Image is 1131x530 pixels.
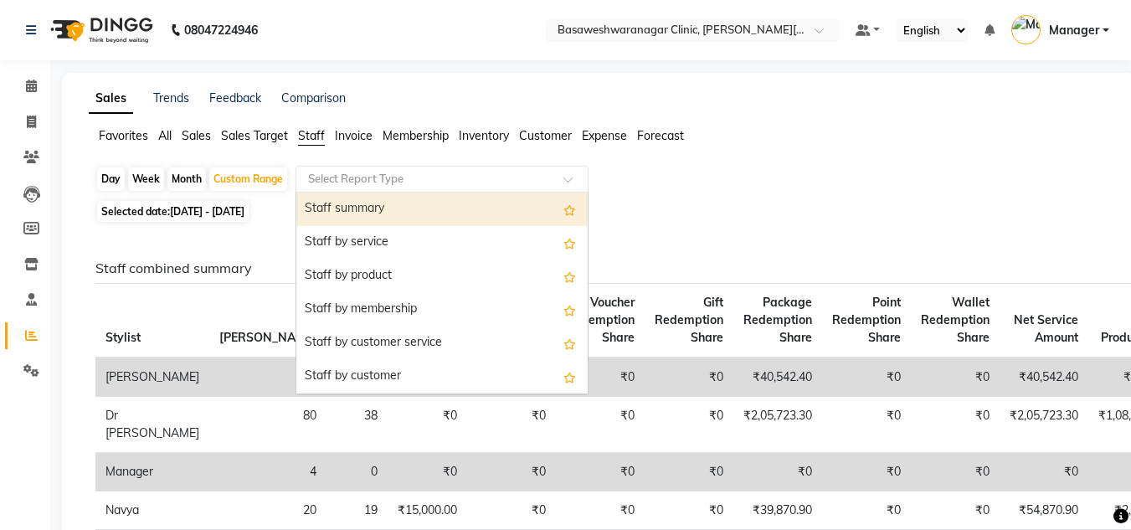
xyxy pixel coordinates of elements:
[95,260,1095,276] h6: Staff combined summary
[43,7,157,54] img: logo
[167,167,206,191] div: Month
[296,260,588,293] div: Staff by product
[645,491,733,530] td: ₹0
[296,192,589,394] ng-dropdown-panel: Options list
[519,128,572,143] span: Customer
[467,491,556,530] td: ₹0
[655,295,723,345] span: Gift Redemption Share
[89,84,133,114] a: Sales
[326,397,388,453] td: 38
[563,233,576,253] span: Add this report to Favorites List
[209,397,326,453] td: 80
[582,128,627,143] span: Expense
[388,453,467,491] td: ₹0
[556,397,645,453] td: ₹0
[645,358,733,397] td: ₹0
[645,397,733,453] td: ₹0
[563,199,576,219] span: Add this report to Favorites List
[326,453,388,491] td: 0
[459,128,509,143] span: Inventory
[97,167,125,191] div: Day
[822,358,911,397] td: ₹0
[209,167,287,191] div: Custom Range
[296,360,588,394] div: Staff by customer
[822,453,911,491] td: ₹0
[296,193,588,226] div: Staff summary
[733,397,822,453] td: ₹2,05,723.30
[563,266,576,286] span: Add this report to Favorites List
[733,358,822,397] td: ₹40,542.40
[296,293,588,327] div: Staff by membership
[556,453,645,491] td: ₹0
[99,128,148,143] span: Favorites
[209,90,261,105] a: Feedback
[221,128,288,143] span: Sales Target
[911,358,1000,397] td: ₹0
[128,167,164,191] div: Week
[281,90,346,105] a: Comparison
[153,90,189,105] a: Trends
[170,205,244,218] span: [DATE] - [DATE]
[563,333,576,353] span: Add this report to Favorites List
[1000,453,1088,491] td: ₹0
[1000,491,1088,530] td: ₹54,870.90
[1049,22,1099,39] span: Manager
[822,397,911,453] td: ₹0
[209,453,326,491] td: 4
[383,128,449,143] span: Membership
[1014,312,1078,345] span: Net Service Amount
[209,358,326,397] td: 8
[296,226,588,260] div: Staff by service
[733,453,822,491] td: ₹0
[645,453,733,491] td: ₹0
[95,358,209,397] td: [PERSON_NAME]
[566,295,635,345] span: Voucher Redemption Share
[326,491,388,530] td: 19
[921,295,990,345] span: Wallet Redemption Share
[209,491,326,530] td: 20
[822,491,911,530] td: ₹0
[1011,15,1041,44] img: Manager
[388,397,467,453] td: ₹0
[743,295,812,345] span: Package Redemption Share
[219,330,316,345] span: [PERSON_NAME]
[95,397,209,453] td: Dr [PERSON_NAME]
[733,491,822,530] td: ₹39,870.90
[105,330,141,345] span: Stylist
[1000,397,1088,453] td: ₹2,05,723.30
[388,491,467,530] td: ₹15,000.00
[637,128,684,143] span: Forecast
[556,491,645,530] td: ₹0
[467,453,556,491] td: ₹0
[832,295,901,345] span: Point Redemption Share
[298,128,325,143] span: Staff
[911,397,1000,453] td: ₹0
[467,397,556,453] td: ₹0
[158,128,172,143] span: All
[182,128,211,143] span: Sales
[95,491,209,530] td: Navya
[184,7,258,54] b: 08047224946
[911,491,1000,530] td: ₹0
[97,201,249,222] span: Selected date:
[911,453,1000,491] td: ₹0
[335,128,373,143] span: Invoice
[95,453,209,491] td: Manager
[556,358,645,397] td: ₹0
[296,327,588,360] div: Staff by customer service
[563,300,576,320] span: Add this report to Favorites List
[563,367,576,387] span: Add this report to Favorites List
[1000,358,1088,397] td: ₹40,542.40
